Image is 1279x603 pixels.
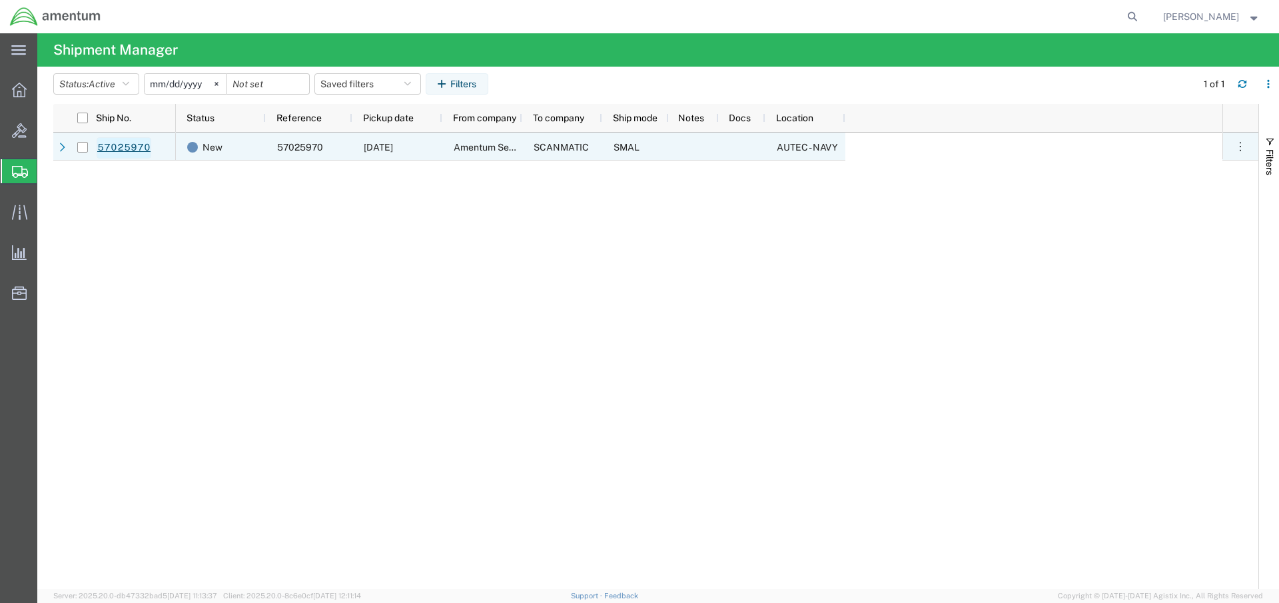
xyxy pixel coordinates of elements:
[364,142,393,153] span: 10/06/2025
[614,142,639,153] span: SMAL
[729,113,751,123] span: Docs
[363,113,414,123] span: Pickup date
[1204,77,1227,91] div: 1 of 1
[678,113,704,123] span: Notes
[203,133,222,161] span: New
[604,592,638,600] a: Feedback
[776,113,813,123] span: Location
[453,113,516,123] span: From company
[314,73,421,95] button: Saved filters
[187,113,214,123] span: Status
[53,592,217,600] span: Server: 2025.20.0-db47332bad5
[53,73,139,95] button: Status:Active
[613,113,657,123] span: Ship mode
[145,74,226,94] input: Not set
[426,73,488,95] button: Filters
[276,113,322,123] span: Reference
[9,7,101,27] img: logo
[167,592,217,600] span: [DATE] 11:13:37
[534,142,589,153] span: SCANMATIC
[96,113,131,123] span: Ship No.
[89,79,115,89] span: Active
[277,142,323,153] span: 57025970
[571,592,604,600] a: Support
[1162,9,1261,25] button: [PERSON_NAME]
[1058,590,1263,602] span: Copyright © [DATE]-[DATE] Agistix Inc., All Rights Reserved
[1264,149,1275,175] span: Filters
[97,137,151,159] a: 57025970
[1163,9,1239,24] span: Craig Mitchell
[313,592,361,600] span: [DATE] 12:11:14
[53,33,178,67] h4: Shipment Manager
[223,592,361,600] span: Client: 2025.20.0-8c6e0cf
[533,113,584,123] span: To company
[777,142,838,153] span: AUTEC - NAVY
[454,142,554,153] span: Amentum Services, Inc.
[227,74,309,94] input: Not set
